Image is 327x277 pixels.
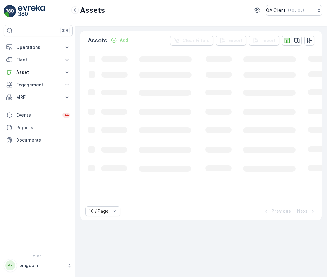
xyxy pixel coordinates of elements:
[108,36,131,44] button: Add
[262,207,291,215] button: Previous
[261,37,276,44] p: Import
[18,5,45,17] img: logo_light-DOdMpM7g.png
[80,5,105,15] p: Assets
[4,41,73,54] button: Operations
[16,137,70,143] p: Documents
[5,260,15,270] div: PP
[170,36,213,46] button: Clear Filters
[16,82,60,88] p: Engagement
[4,134,73,146] a: Documents
[4,5,16,17] img: logo
[88,36,107,45] p: Assets
[228,37,243,44] p: Export
[4,259,73,272] button: PPpingdom
[4,79,73,91] button: Engagement
[4,254,73,258] span: v 1.52.1
[4,121,73,134] a: Reports
[272,208,291,214] p: Previous
[216,36,246,46] button: Export
[266,7,286,13] p: QA Client
[296,207,317,215] button: Next
[288,8,304,13] p: ( +03:00 )
[16,112,59,118] p: Events
[120,37,128,43] p: Add
[16,94,60,100] p: MRF
[4,109,73,121] a: Events34
[182,37,210,44] p: Clear Filters
[62,28,68,33] p: ⌘B
[19,262,64,269] p: pingdom
[64,113,69,118] p: 34
[4,66,73,79] button: Asset
[16,44,60,51] p: Operations
[266,5,322,16] button: QA Client(+03:00)
[16,124,70,131] p: Reports
[4,54,73,66] button: Fleet
[16,57,60,63] p: Fleet
[16,69,60,75] p: Asset
[249,36,279,46] button: Import
[4,91,73,104] button: MRF
[297,208,307,214] p: Next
